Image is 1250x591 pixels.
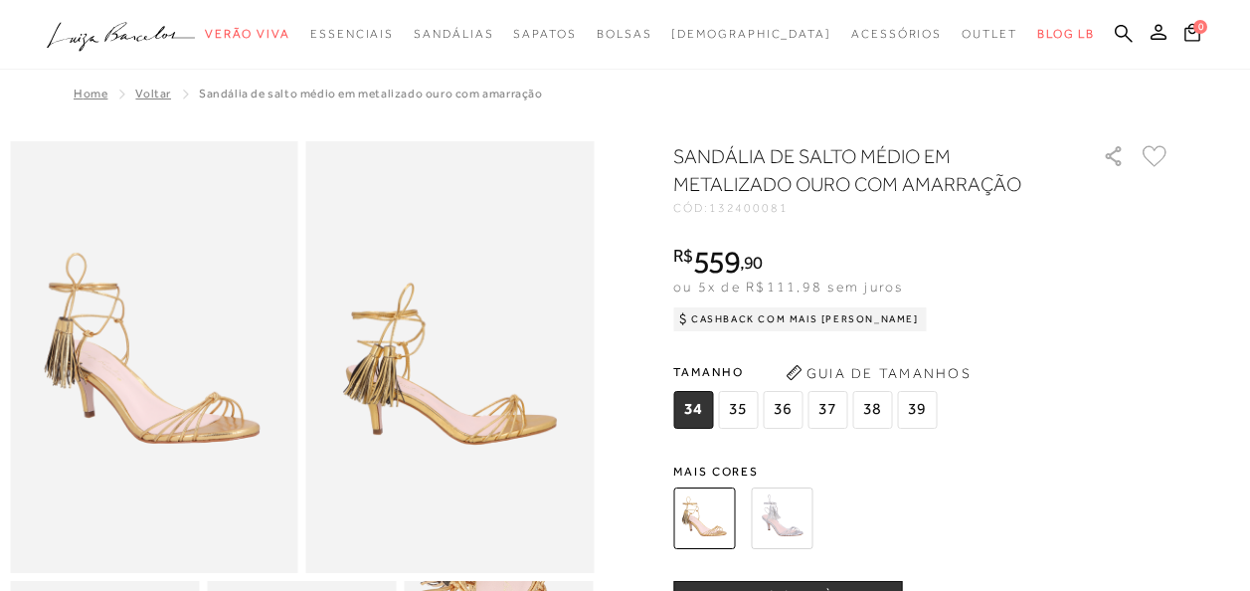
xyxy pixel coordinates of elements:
h1: SANDÁLIA DE SALTO MÉDIO EM METALIZADO OURO COM AMARRAÇÃO [673,142,1046,198]
i: , [740,254,763,272]
span: [DEMOGRAPHIC_DATA] [671,27,831,41]
a: noSubCategoriesText [671,16,831,53]
span: Tamanho [673,357,942,387]
span: 132400081 [709,201,789,215]
a: noSubCategoriesText [310,16,394,53]
span: SANDÁLIA DE SALTO MÉDIO EM METALIZADO OURO COM AMARRAÇÃO [199,87,543,100]
button: 0 [1178,22,1206,49]
a: noSubCategoriesText [513,16,576,53]
span: 35 [718,391,758,429]
a: noSubCategoriesText [851,16,942,53]
a: noSubCategoriesText [597,16,652,53]
span: 38 [852,391,892,429]
span: 34 [673,391,713,429]
span: Outlet [962,27,1017,41]
div: Cashback com Mais [PERSON_NAME] [673,307,927,331]
img: SANDÁLIA DE SALTO MÉDIO EM METALIZADO PRATA COM AMARRAÇÃO [751,488,812,549]
span: ou 5x de R$111,98 sem juros [673,279,903,295]
a: noSubCategoriesText [205,16,290,53]
a: Home [74,87,107,100]
img: image [10,141,298,573]
span: Verão Viva [205,27,290,41]
span: 90 [744,252,763,273]
span: 559 [693,244,740,280]
img: SANDÁLIA DE SALTO MÉDIO EM METALIZADO OURO COM AMARRAÇÃO [673,488,735,549]
span: Acessórios [851,27,942,41]
span: Bolsas [597,27,652,41]
a: noSubCategoriesText [414,16,493,53]
span: 37 [807,391,847,429]
span: 39 [897,391,937,429]
span: 36 [763,391,803,429]
i: R$ [673,247,693,265]
span: Essenciais [310,27,394,41]
a: BLOG LB [1037,16,1095,53]
a: Voltar [135,87,171,100]
span: Mais cores [673,466,1170,478]
span: 0 [1193,20,1207,34]
img: image [306,141,595,573]
span: Sapatos [513,27,576,41]
button: Guia de Tamanhos [779,357,978,389]
div: CÓD: [673,202,1071,214]
span: Sandálias [414,27,493,41]
span: BLOG LB [1037,27,1095,41]
a: noSubCategoriesText [962,16,1017,53]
